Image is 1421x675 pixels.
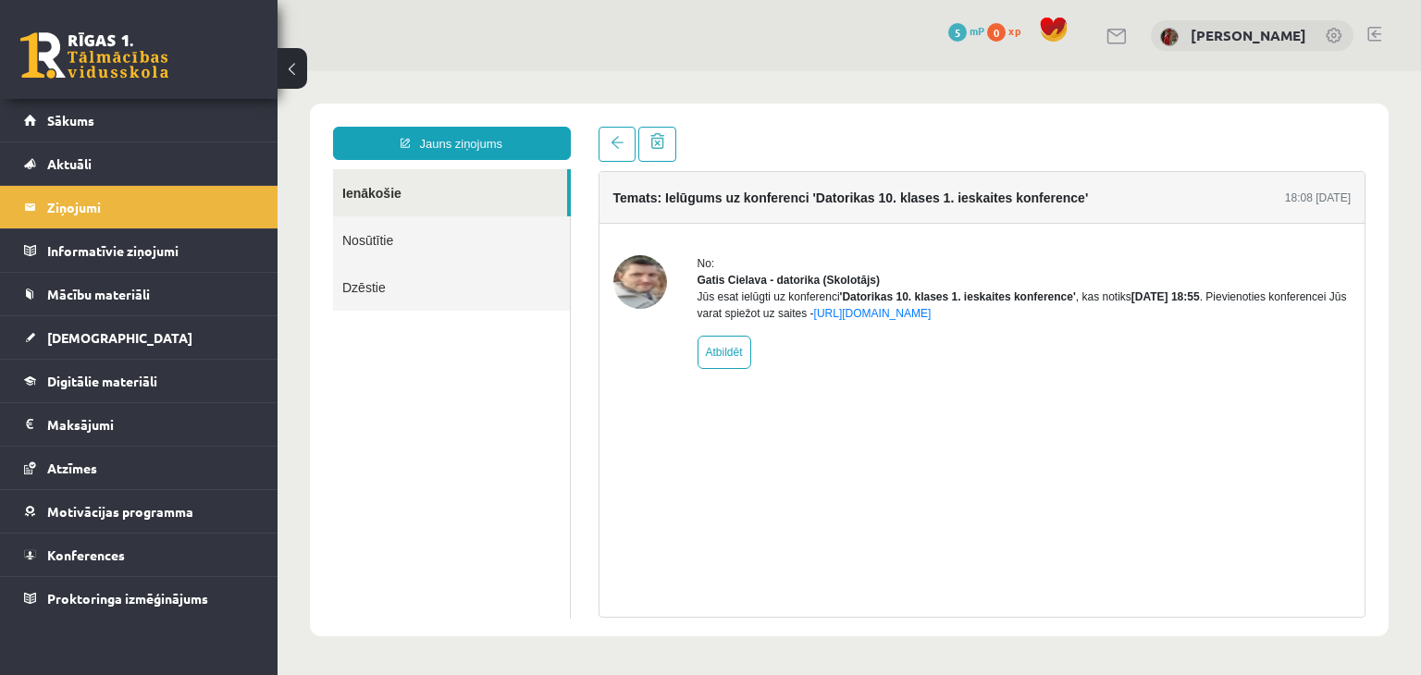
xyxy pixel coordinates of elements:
legend: Informatīvie ziņojumi [47,229,254,272]
strong: Gatis Cielava - datorika (Skolotājs) [420,202,602,215]
a: Informatīvie ziņojumi [24,229,254,272]
span: Aktuāli [47,155,92,172]
img: Vitālijs Kapustins [1160,28,1179,46]
a: [PERSON_NAME] [1191,26,1306,44]
a: Dzēstie [56,192,292,239]
legend: Ziņojumi [47,186,254,228]
a: Aktuāli [24,142,254,185]
a: Maksājumi [24,403,254,446]
span: xp [1008,23,1020,38]
a: Proktoringa izmēģinājums [24,577,254,620]
a: Konferences [24,534,254,576]
div: Jūs esat ielūgti uz konferenci , kas notiks . Pievienoties konferencei Jūs varat spiežot uz saites - [420,217,1074,251]
a: Atbildēt [420,264,474,298]
span: Atzīmes [47,460,97,476]
a: Nosūtītie [56,145,292,192]
img: Gatis Cielava - datorika [336,184,389,238]
span: Sākums [47,112,94,129]
span: Proktoringa izmēģinājums [47,590,208,607]
legend: Maksājumi [47,403,254,446]
span: Mācību materiāli [47,286,150,302]
span: Motivācijas programma [47,503,193,520]
div: 18:08 [DATE] [1007,118,1073,135]
h4: Temats: Ielūgums uz konferenci 'Datorikas 10. klases 1. ieskaites konference' [336,119,811,134]
a: 0 xp [987,23,1030,38]
a: Motivācijas programma [24,490,254,533]
a: [URL][DOMAIN_NAME] [537,236,654,249]
a: 5 mP [948,23,984,38]
a: Ziņojumi [24,186,254,228]
a: Digitālie materiāli [24,360,254,402]
span: Konferences [47,546,125,563]
a: Jauns ziņojums [56,55,293,89]
span: 5 [948,23,967,42]
a: Sākums [24,99,254,141]
div: No: [420,184,1074,201]
a: Atzīmes [24,447,254,489]
span: [DEMOGRAPHIC_DATA] [47,329,192,346]
a: Ienākošie [56,98,290,145]
span: Digitālie materiāli [47,373,157,389]
a: [DEMOGRAPHIC_DATA] [24,316,254,359]
span: mP [970,23,984,38]
a: Mācību materiāli [24,273,254,315]
b: [DATE] 18:55 [854,219,922,232]
b: 'Datorikas 10. klases 1. ieskaites konference' [562,219,798,232]
span: 0 [987,23,1006,42]
a: Rīgas 1. Tālmācības vidusskola [20,32,168,79]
